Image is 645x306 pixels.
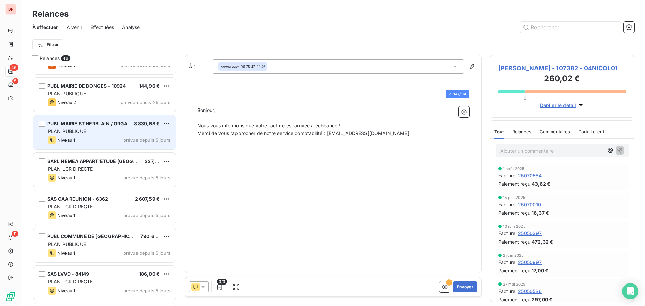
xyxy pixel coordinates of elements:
[123,175,170,180] span: prévue depuis 5 jours
[518,288,542,295] span: 25050536
[57,137,75,143] span: Niveau 1
[524,95,526,101] span: 0
[90,24,114,31] span: Effectuées
[57,175,75,180] span: Niveau 1
[518,230,542,237] span: 25050397
[32,39,63,50] button: Filtrer
[135,196,160,202] span: 2 607,59 €
[139,83,160,89] span: 144,96 €
[48,279,93,285] span: PLAN LCR DIRECTE
[498,209,530,216] span: Paiement reçu
[123,250,170,256] span: prévue depuis 5 jours
[498,73,626,86] h3: 260,02 €
[121,100,170,105] span: prévue depuis 26 jours
[139,271,160,277] span: 186,00 €
[532,296,552,303] span: 297,00 €
[123,137,170,143] span: prévue depuis 5 jours
[10,64,18,71] span: 46
[32,24,58,31] span: À effectuer
[498,180,530,187] span: Paiement reçu
[498,238,530,245] span: Paiement reçu
[512,129,531,134] span: Relances
[48,204,93,209] span: PLAN LCR DIRECTE
[498,259,517,266] span: Facture :
[12,231,18,237] span: 11
[217,279,227,285] span: 3/3
[197,107,215,113] span: Bonjour,
[503,253,524,257] span: 2 juin 2025
[518,172,542,179] span: 25070564
[518,201,541,208] span: 25070010
[498,63,626,73] span: [PERSON_NAME] - 107382 - 04NICOL01
[520,22,621,33] input: Rechercher
[47,158,167,164] span: SARL NEMEA APPART'ETUDE [GEOGRAPHIC_DATA]
[503,282,526,286] span: 27 mai 2025
[67,24,82,31] span: À venir
[622,283,638,299] div: Open Intercom Messenger
[12,78,18,84] span: 5
[123,213,170,218] span: prévue depuis 5 jours
[220,64,265,69] div: 06 75 47 22 46
[134,121,160,126] span: 8 839,68 €
[498,288,517,295] span: Facture :
[123,288,170,293] span: prévue depuis 5 jours
[40,55,60,62] span: Relances
[57,213,75,218] span: Niveau 1
[197,123,340,128] span: Nous vous informons que votre facture est arrivée à échéance !
[503,195,525,200] span: 15 juil. 2025
[518,259,542,266] span: 25050997
[5,4,16,15] div: DF
[453,281,477,292] button: Envoyer
[503,224,526,228] span: 10 juin 2025
[140,233,162,239] span: 790,64 €
[47,271,89,277] span: SAS LVVD - 84149
[220,64,239,69] em: Aucun nom
[540,102,576,109] span: Déplier le détail
[5,291,16,302] img: Logo LeanPay
[122,24,140,31] span: Analyse
[47,196,108,202] span: SAS CAA REUNION - 6362
[48,128,86,134] span: PLAN PUBLIQUE
[503,167,525,171] span: 1 août 2025
[498,230,517,237] span: Facture :
[498,296,530,303] span: Paiement reçu
[498,201,517,208] span: Facture :
[48,166,93,172] span: PLAN LCR DIRECTE
[32,8,69,20] h3: Relances
[532,209,549,216] span: 16,37 €
[538,101,587,109] button: Déplier le détail
[498,172,517,179] span: Facture :
[453,92,467,96] span: 147 / 160
[578,129,604,134] span: Portail client
[48,241,86,247] span: PLAN PUBLIQUE
[145,158,164,164] span: 227,71 €
[47,121,128,126] span: PUBL MAIRIE ST HERBLAIN / ORGA
[32,66,177,306] div: grid
[532,238,553,245] span: 472,32 €
[532,267,548,274] span: 17,00 €
[48,91,86,96] span: PLAN PUBLIQUE
[494,129,504,134] span: Tout
[197,130,409,136] span: Merci de vous rapprocher de notre service comptabilité : [EMAIL_ADDRESS][DOMAIN_NAME]
[57,100,76,105] span: Niveau 2
[47,233,145,239] span: PUBL COMMUNE DE [GEOGRAPHIC_DATA]
[189,63,213,70] label: À :
[532,180,550,187] span: 43,62 €
[540,129,570,134] span: Commentaires
[61,55,70,61] span: 46
[57,288,75,293] span: Niveau 1
[498,267,530,274] span: Paiement reçu
[47,83,126,89] span: PUBL MAIRIE DE DONGES - 10924
[57,250,75,256] span: Niveau 1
